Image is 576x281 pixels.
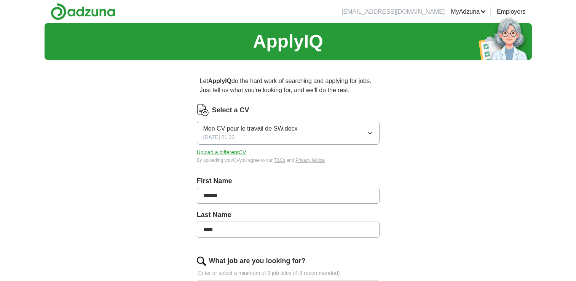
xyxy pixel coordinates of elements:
button: Mon CV pour le travail de SW.docx[DATE] 21:23 [197,121,380,145]
img: search.png [197,257,206,266]
span: Mon CV pour le travail de SW.docx [203,124,298,133]
strong: ApplyIQ [208,78,231,84]
label: What job are you looking for? [209,256,306,266]
label: First Name [197,176,380,186]
a: Privacy Notice [295,158,325,163]
a: T&Cs [274,158,285,163]
p: Enter or select a minimum of 3 job titles (4-8 recommended) [197,269,380,277]
span: [DATE] 21:23 [203,133,235,141]
img: CV Icon [197,104,209,116]
a: Employers [497,7,526,16]
img: Adzuna logo [51,3,115,20]
div: By uploading your CV you agree to our and . [197,157,380,164]
li: [EMAIL_ADDRESS][DOMAIN_NAME] [341,7,445,16]
p: Let do the hard work of searching and applying for jobs. Just tell us what you're looking for, an... [197,73,380,98]
a: MyAdzuna [451,7,486,16]
button: Upload a differentCV [197,148,246,156]
label: Select a CV [212,105,249,115]
label: Last Name [197,210,380,220]
h1: ApplyIQ [253,28,323,55]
